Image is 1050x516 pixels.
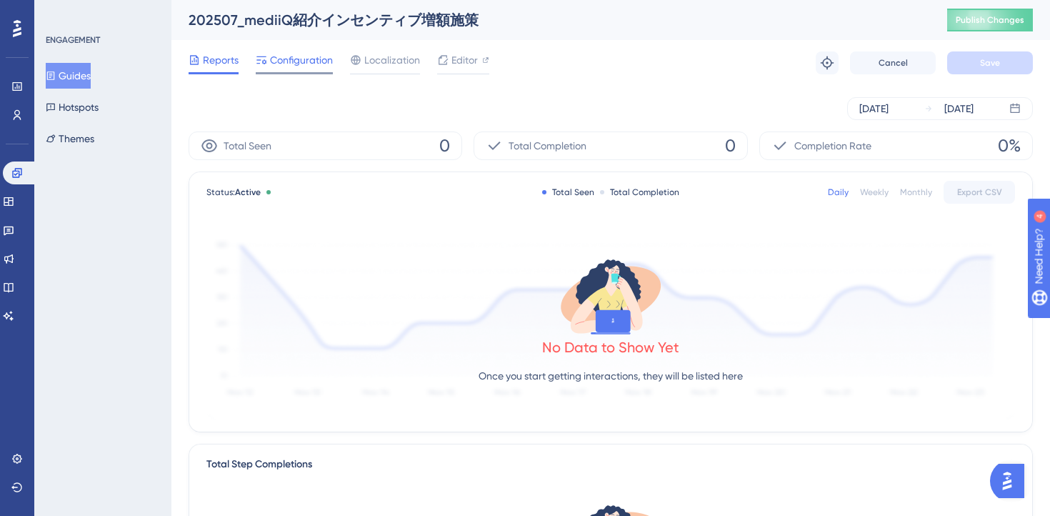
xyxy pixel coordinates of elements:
[99,7,104,19] div: 4
[542,337,679,357] div: No Data to Show Yet
[46,63,91,89] button: Guides
[46,94,99,120] button: Hotspots
[957,187,1002,198] span: Export CSV
[542,187,594,198] div: Total Seen
[725,134,736,157] span: 0
[980,57,1000,69] span: Save
[439,134,450,157] span: 0
[990,460,1033,502] iframe: UserGuiding AI Assistant Launcher
[479,367,743,384] p: Once you start getting interactions, they will be listed here
[364,51,420,69] span: Localization
[900,187,932,198] div: Monthly
[956,14,1024,26] span: Publish Changes
[860,187,889,198] div: Weekly
[270,51,333,69] span: Configuration
[944,181,1015,204] button: Export CSV
[189,10,911,30] div: 202507_mediiQ紹介インセンティブ増額施策
[235,187,261,197] span: Active
[600,187,679,198] div: Total Completion
[947,9,1033,31] button: Publish Changes
[46,126,94,152] button: Themes
[794,137,871,154] span: Completion Rate
[828,187,849,198] div: Daily
[46,34,100,46] div: ENGAGEMENT
[203,51,239,69] span: Reports
[850,51,936,74] button: Cancel
[879,57,908,69] span: Cancel
[509,137,586,154] span: Total Completion
[859,100,889,117] div: [DATE]
[944,100,974,117] div: [DATE]
[947,51,1033,74] button: Save
[451,51,478,69] span: Editor
[206,187,261,198] span: Status:
[34,4,89,21] span: Need Help?
[998,134,1021,157] span: 0%
[224,137,271,154] span: Total Seen
[206,456,312,473] div: Total Step Completions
